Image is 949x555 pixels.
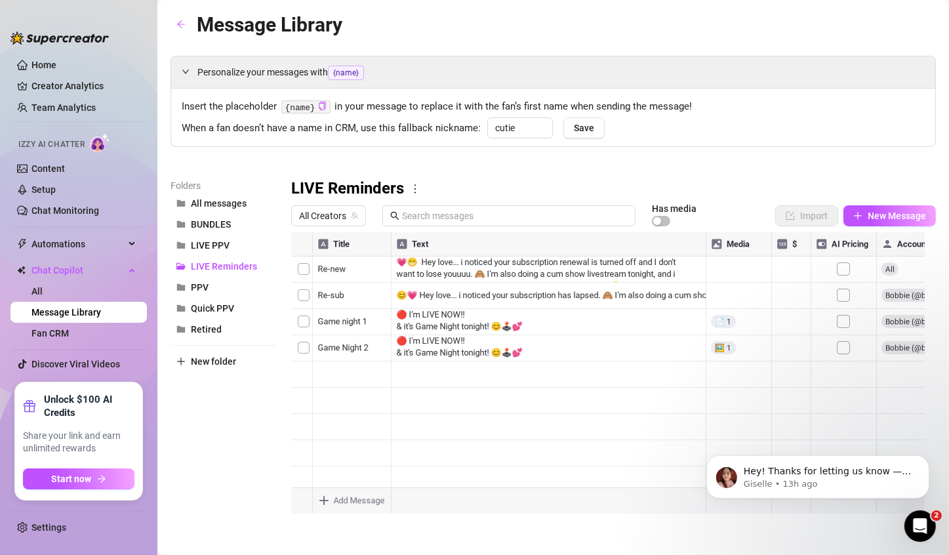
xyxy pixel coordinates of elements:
[351,212,359,220] span: team
[176,325,186,334] span: folder
[31,307,101,318] a: Message Library
[52,474,92,484] span: Start now
[17,266,26,275] img: Chat Copilot
[171,235,275,256] button: LIVE PPV
[775,205,838,226] button: Import
[191,282,209,293] span: PPV
[10,31,109,45] img: logo-BBDzfeDw.svg
[904,510,936,542] iframe: Intercom live chat
[191,356,236,367] span: New folder
[191,261,257,272] span: LIVE Reminders
[31,359,120,369] a: Discover Viral Videos
[171,193,275,214] button: All messages
[171,298,275,319] button: Quick PPV
[191,303,234,314] span: Quick PPV
[171,214,275,235] button: BUNDLES
[176,262,186,271] span: folder-open
[197,65,925,80] span: Personalize your messages with
[31,286,43,297] a: All
[191,219,231,230] span: BUNDLES
[176,199,186,208] span: folder
[868,211,926,221] span: New Message
[31,184,56,195] a: Setup
[23,430,134,455] span: Share your link and earn unlimited rewards
[171,277,275,298] button: PPV
[171,351,275,372] button: New folder
[182,99,925,115] span: Insert the placeholder in your message to replace it with the fan’s first name when sending the m...
[31,522,66,533] a: Settings
[176,20,186,29] span: arrow-left
[843,205,936,226] button: New Message
[171,56,935,88] div: Personalize your messages with{name}
[23,400,36,413] span: gift
[18,138,85,151] span: Izzy AI Chatter
[191,198,247,209] span: All messages
[191,240,230,251] span: LIVE PPV
[299,206,358,226] span: All Creators
[31,102,96,113] a: Team Analytics
[281,100,331,114] code: {name}
[31,328,69,339] a: Fan CRM
[44,393,134,419] strong: Unlock $100 AI Credits
[176,283,186,292] span: folder
[853,211,862,220] span: plus
[17,239,28,249] span: thunderbolt
[176,304,186,313] span: folder
[31,234,125,255] span: Automations
[97,474,106,483] span: arrow-right
[90,133,110,152] img: AI Chatter
[23,468,134,489] button: Start nowarrow-right
[687,428,949,520] iframe: Intercom notifications message
[318,102,327,110] span: copy
[31,60,56,70] a: Home
[390,211,399,220] span: search
[182,68,190,75] span: expanded
[31,205,99,216] a: Chat Monitoring
[191,324,222,335] span: Retired
[652,205,697,213] article: Has media
[171,256,275,277] button: LIVE Reminders
[171,319,275,340] button: Retired
[291,178,404,199] h3: LIVE Reminders
[563,117,605,138] button: Save
[176,241,186,250] span: folder
[328,66,364,80] span: {name}
[318,102,327,112] button: Click to Copy
[931,510,942,521] span: 2
[182,121,481,136] span: When a fan doesn’t have a name in CRM, use this fallback nickname:
[574,123,594,133] span: Save
[197,9,342,40] article: Message Library
[176,357,186,366] span: plus
[31,163,65,174] a: Content
[176,220,186,229] span: folder
[31,75,136,96] a: Creator Analytics
[402,209,628,223] input: Search messages
[171,178,275,193] article: Folders
[31,260,125,281] span: Chat Copilot
[409,183,421,195] span: more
